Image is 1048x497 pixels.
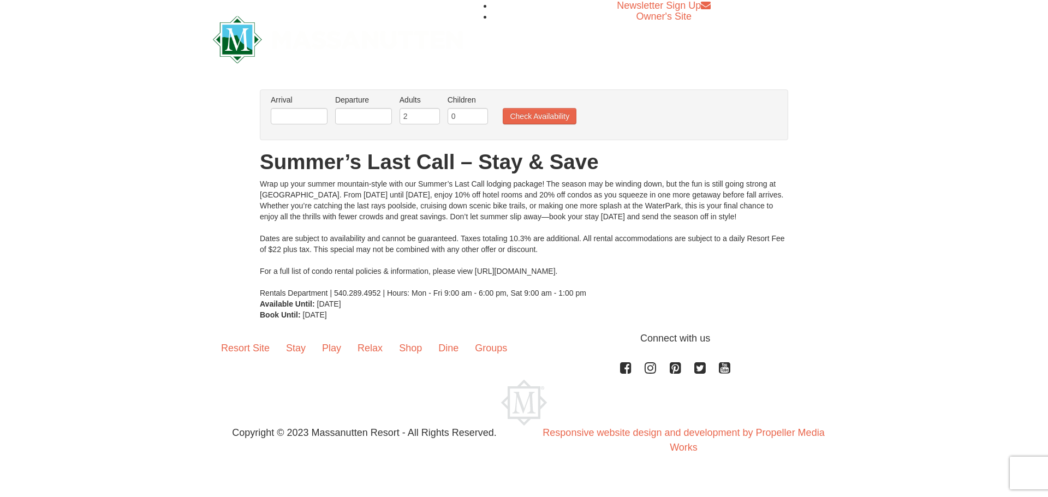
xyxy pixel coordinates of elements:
[448,94,488,105] label: Children
[213,331,835,346] p: Connect with us
[543,427,824,453] a: Responsive website design and development by Propeller Media Works
[391,331,430,365] a: Shop
[501,380,547,426] img: Massanutten Resort Logo
[400,94,440,105] label: Adults
[260,300,315,308] strong: Available Until:
[213,16,463,63] img: Massanutten Resort Logo
[349,331,391,365] a: Relax
[335,94,392,105] label: Departure
[503,108,576,124] button: Check Availability
[278,331,314,365] a: Stay
[314,331,349,365] a: Play
[260,178,788,298] div: Wrap up your summer mountain-style with our Summer’s Last Call lodging package! The season may be...
[260,310,301,319] strong: Book Until:
[303,310,327,319] span: [DATE]
[205,426,524,440] p: Copyright © 2023 Massanutten Resort - All Rights Reserved.
[260,151,788,173] h1: Summer’s Last Call – Stay & Save
[317,300,341,308] span: [DATE]
[271,94,327,105] label: Arrival
[636,11,692,22] a: Owner's Site
[467,331,515,365] a: Groups
[213,25,463,51] a: Massanutten Resort
[430,331,467,365] a: Dine
[213,331,278,365] a: Resort Site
